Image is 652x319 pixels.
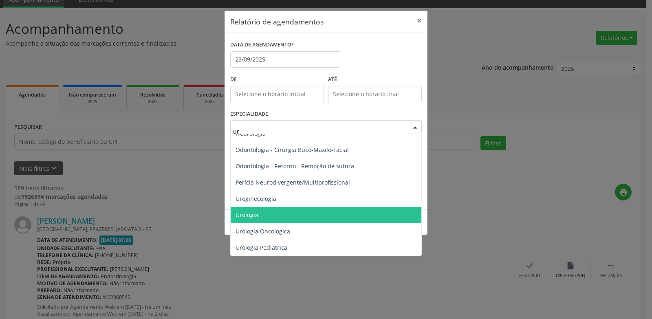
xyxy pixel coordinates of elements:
span: Odontologia - Retorno - Remoção de sutura [236,162,354,170]
button: Close [411,11,427,31]
span: Odontologia - Cirurgia Buco-Maxilo-Facial [236,146,349,154]
span: Uroginecologia [236,195,276,202]
label: ATÉ [328,73,422,86]
input: Selecione o horário inicial [230,86,324,102]
label: De [230,73,324,86]
span: Urologia Oncologica [236,227,290,235]
span: Urologia Pediatrica [236,244,287,251]
span: Perícia Neurodivergente/Multiprofissional [236,178,350,186]
label: ESPECIALIDADE [230,108,268,121]
span: Urologia [236,211,258,219]
input: Seleciona uma especialidade [233,123,405,139]
input: Selecione o horário final [328,86,422,102]
input: Selecione uma data ou intervalo [230,51,340,68]
h5: Relatório de agendamentos [230,16,324,27]
label: DATA DE AGENDAMENTO [230,39,294,51]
